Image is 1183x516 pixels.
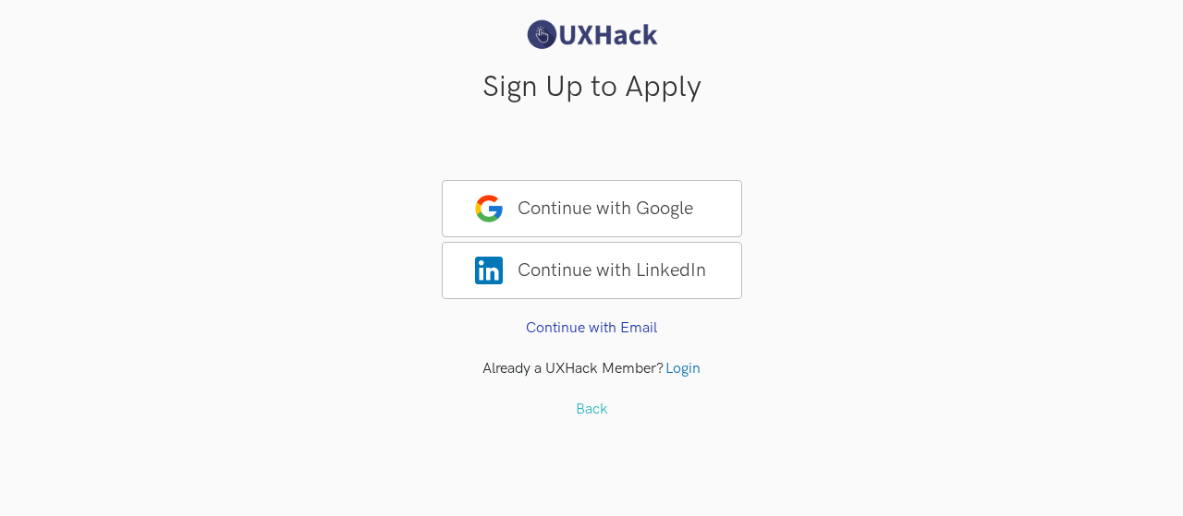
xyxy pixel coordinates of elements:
img: UXHack logo [522,18,661,51]
h3: Sign Up to Apply [14,75,1169,100]
a: LinkedInContinue with LinkedIn [442,271,742,289]
img: LinkedIn [475,257,503,284]
span: Continue with LinkedIn [442,242,742,299]
span: Continue with Google [442,180,742,237]
span: Already a UXHack Member? [482,360,664,378]
a: Continue with Email [526,319,657,337]
a: Continue with Google [442,210,742,227]
img: google-logo.png [475,195,503,222]
a: Back [576,401,608,418]
a: Login [665,360,701,378]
